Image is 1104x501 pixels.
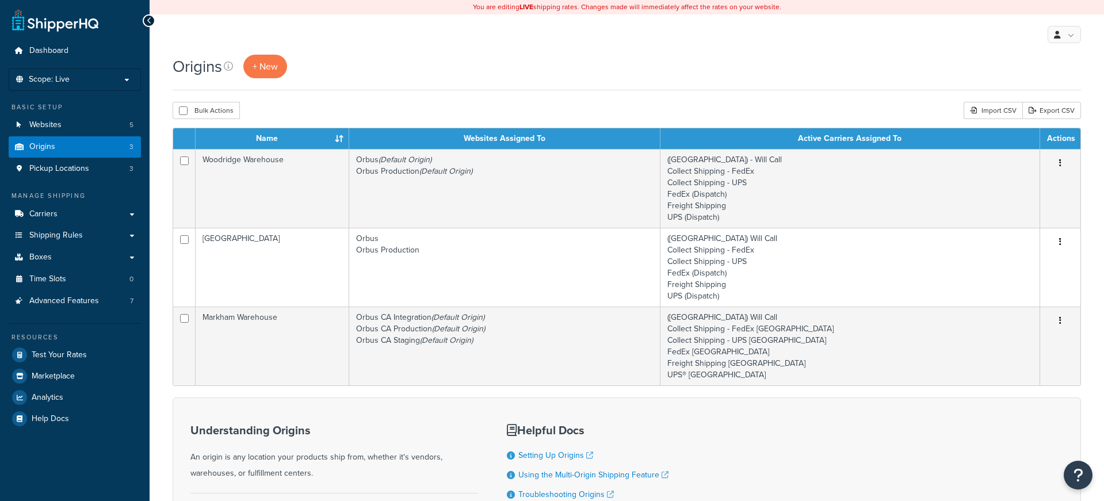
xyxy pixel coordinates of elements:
h1: Origins [173,55,222,78]
div: Resources [9,332,141,342]
th: Active Carriers Assigned To [660,128,1040,149]
li: Advanced Features [9,290,141,312]
h3: Helpful Docs [507,424,735,437]
span: Help Docs [32,414,69,424]
span: Pickup Locations [29,164,89,174]
div: An origin is any location your products ship from, whether it's vendors, warehouses, or fulfillme... [190,424,478,481]
i: (Default Origin) [379,154,431,166]
td: Orbus CA Integration Orbus CA Production Orbus CA Staging [349,307,660,385]
td: [GEOGRAPHIC_DATA] [196,228,349,307]
a: Setting Up Origins [518,449,593,461]
a: Dashboard [9,40,141,62]
li: Pickup Locations [9,158,141,179]
a: Websites 5 [9,114,141,136]
div: Basic Setup [9,102,141,112]
i: (Default Origin) [432,323,485,335]
div: Manage Shipping [9,191,141,201]
a: Test Your Rates [9,345,141,365]
div: Import CSV [964,102,1022,119]
td: Orbus Orbus Production [349,149,660,228]
li: Origins [9,136,141,158]
span: Time Slots [29,274,66,284]
a: Time Slots 0 [9,269,141,290]
span: Analytics [32,393,63,403]
td: Markham Warehouse [196,307,349,385]
a: Analytics [9,387,141,408]
span: Shipping Rules [29,231,83,240]
span: 3 [129,142,133,152]
a: Using the Multi-Origin Shipping Feature [518,469,668,481]
li: Time Slots [9,269,141,290]
a: Marketplace [9,366,141,387]
span: Scope: Live [29,75,70,85]
td: Woodridge Warehouse [196,149,349,228]
a: Carriers [9,204,141,225]
a: Help Docs [9,408,141,429]
i: (Default Origin) [420,334,473,346]
a: Origins 3 [9,136,141,158]
button: Open Resource Center [1064,461,1092,489]
td: Orbus Orbus Production [349,228,660,307]
td: ([GEOGRAPHIC_DATA]) Will Call Collect Shipping - FedEx [GEOGRAPHIC_DATA] Collect Shipping - UPS [... [660,307,1040,385]
td: ([GEOGRAPHIC_DATA]) - Will Call Collect Shipping - FedEx Collect Shipping - UPS FedEx (Dispatch) ... [660,149,1040,228]
h3: Understanding Origins [190,424,478,437]
i: (Default Origin) [431,311,484,323]
th: Name : activate to sort column ascending [196,128,349,149]
th: Actions [1040,128,1080,149]
li: Websites [9,114,141,136]
a: Shipping Rules [9,225,141,246]
span: Marketplace [32,372,75,381]
a: + New [243,55,287,78]
span: Carriers [29,209,58,219]
span: Advanced Features [29,296,99,306]
span: 5 [129,120,133,130]
i: (Default Origin) [419,165,472,177]
span: Boxes [29,253,52,262]
span: Dashboard [29,46,68,56]
span: Test Your Rates [32,350,87,360]
span: Origins [29,142,55,152]
a: Troubleshooting Origins [518,488,614,500]
b: LIVE [519,2,533,12]
a: Advanced Features 7 [9,290,141,312]
span: 3 [129,164,133,174]
a: Boxes [9,247,141,268]
span: + New [253,60,278,73]
a: Export CSV [1022,102,1081,119]
span: 7 [130,296,133,306]
a: Pickup Locations 3 [9,158,141,179]
td: ([GEOGRAPHIC_DATA]) Will Call Collect Shipping - FedEx Collect Shipping - UPS FedEx (Dispatch) Fr... [660,228,1040,307]
th: Websites Assigned To [349,128,660,149]
span: Websites [29,120,62,130]
button: Bulk Actions [173,102,240,119]
span: 0 [129,274,133,284]
a: ShipperHQ Home [12,9,98,32]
